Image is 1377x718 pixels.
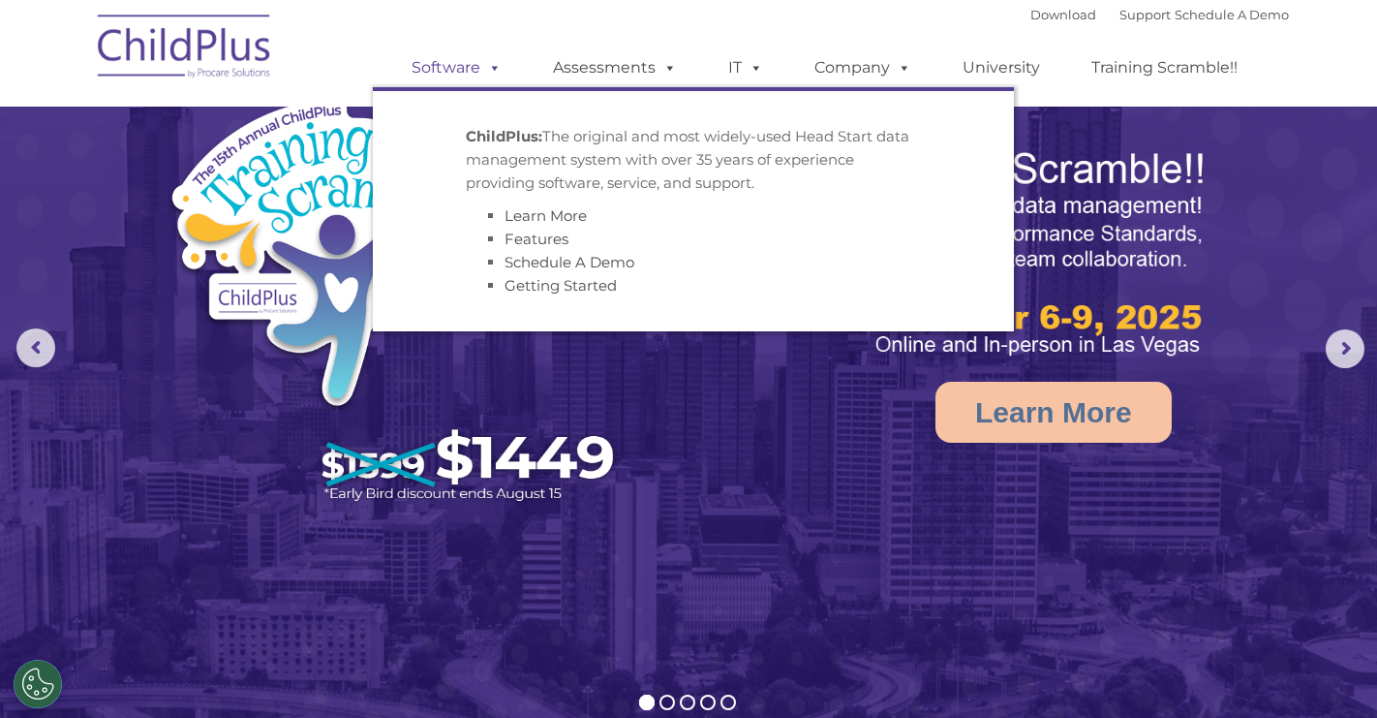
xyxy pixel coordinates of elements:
a: Features [505,230,568,248]
p: The original and most widely-used Head Start data management system with over 35 years of experie... [466,125,921,195]
a: Schedule A Demo [1175,7,1289,22]
a: Training Scramble!! [1072,48,1257,87]
a: Software [392,48,521,87]
a: IT [709,48,782,87]
a: Getting Started [505,276,617,295]
a: Download [1030,7,1096,22]
button: Cookies Settings [14,660,62,708]
a: Support [1119,7,1171,22]
img: ChildPlus by Procare Solutions [88,1,282,98]
a: Learn More [505,206,587,225]
a: Schedule A Demo [505,253,634,271]
font: | [1030,7,1289,22]
a: University [943,48,1059,87]
a: Learn More [935,382,1172,443]
a: Assessments [534,48,696,87]
a: Company [795,48,931,87]
strong: ChildPlus: [466,127,542,145]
